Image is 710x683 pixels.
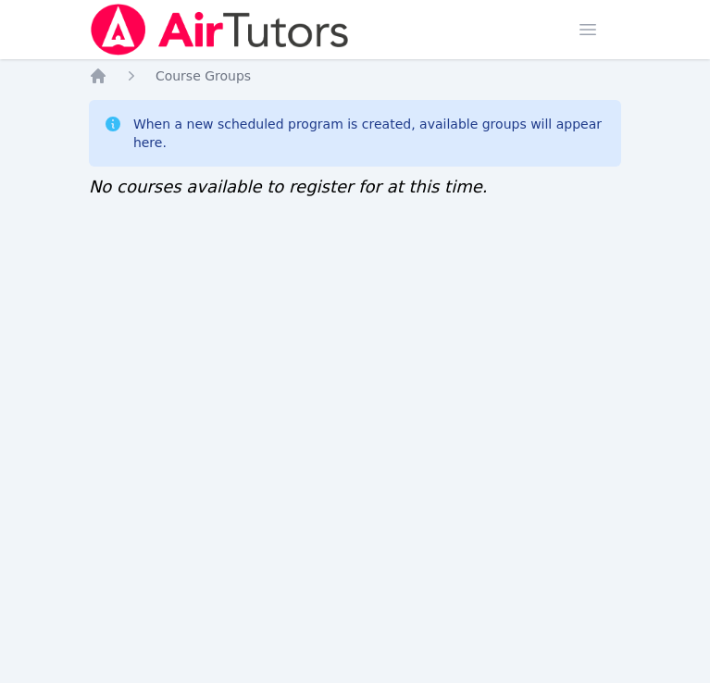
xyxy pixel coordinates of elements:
[156,67,251,85] a: Course Groups
[89,4,351,56] img: Air Tutors
[89,67,621,85] nav: Breadcrumb
[156,68,251,83] span: Course Groups
[133,115,606,152] div: When a new scheduled program is created, available groups will appear here.
[89,177,488,196] span: No courses available to register for at this time.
